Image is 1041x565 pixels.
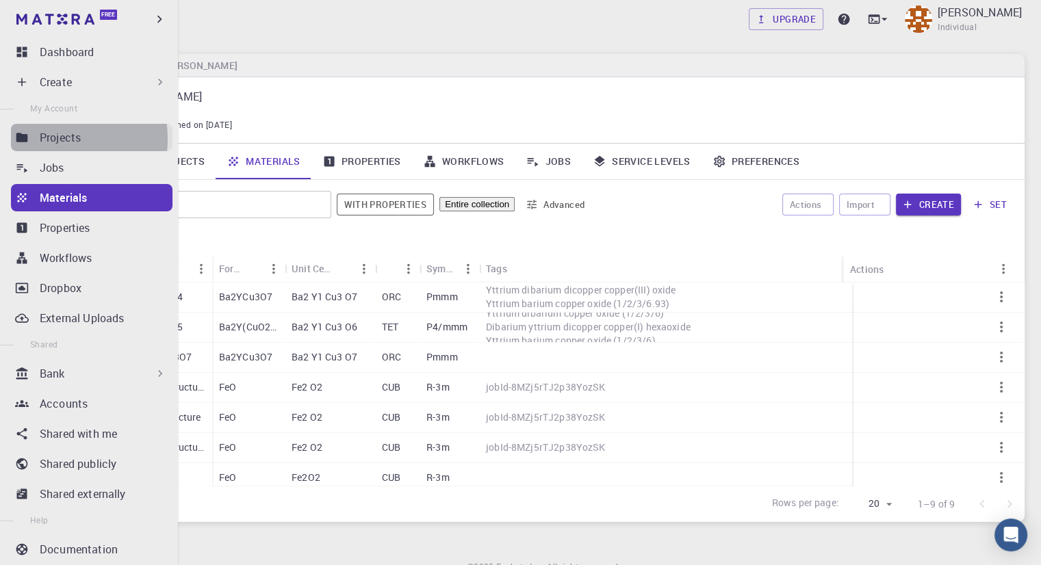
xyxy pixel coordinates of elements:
p: Fe2 O2 [292,441,322,454]
div: Formula [212,255,285,282]
p: Ba2 Y1 Cu3 O7 [292,350,357,364]
button: Actions [782,194,834,215]
span: Dibarium yttrium dicopper copper(I) hexaoxide [486,320,691,333]
a: Service Levels [582,144,702,179]
a: Properties [311,144,412,179]
a: Materials [11,184,172,211]
p: Shared with me [40,425,117,442]
p: TET [382,320,398,334]
p: Fe2O2 [292,471,320,484]
div: Tags [479,255,1027,282]
a: Documentation [11,536,172,563]
p: FeO [219,441,236,454]
span: Support [27,10,77,22]
p: Dropbox [40,280,81,296]
a: Upgrade [749,8,823,30]
p: 1–9 of 9 [918,497,955,511]
span: Individual [938,21,977,34]
button: Menu [190,258,212,280]
div: 20 [845,494,896,514]
a: Dashboard [11,38,172,66]
p: CUB [382,410,400,424]
span: Filter throughout whole library including sets (folders) [439,197,515,211]
div: Create [11,68,172,96]
p: Ba2Y(CuO2)3 [219,320,278,334]
p: External Uploads [40,310,124,326]
p: Rows per page: [772,496,839,512]
span: Yttrium dibarium copper oxide (1/2/3/6) [486,306,664,319]
p: Shared publicly [40,456,116,472]
button: Import [839,194,890,215]
a: Jobs [515,144,582,179]
button: Sort [331,258,353,280]
p: Pmmm [426,290,458,304]
button: Menu [398,258,420,280]
div: Unit Cell Formula [285,255,375,282]
span: Help [30,514,49,525]
p: CUB [382,471,400,484]
button: Entire collection [439,197,515,211]
p: FeO [219,380,236,394]
button: Sort [241,258,263,280]
div: Lattice [375,255,420,282]
a: Shared publicly [11,450,172,477]
p: Fe2 O2 [292,380,322,394]
button: Sort [382,258,404,280]
p: R-3m [426,471,450,484]
p: R-3m [426,441,450,454]
p: R-3m [426,380,450,394]
p: CUB [382,380,400,394]
span: Yttrium barium copper oxide (1/2/3/6.93) [486,297,669,310]
a: Shared externally [11,480,172,508]
p: Shared externally [40,486,126,502]
div: Actions [850,256,884,282]
p: Projects [40,129,81,146]
p: FeO [219,471,236,484]
p: P4/mmm [426,320,467,334]
p: R-3m [426,410,450,424]
a: Accounts [11,390,172,417]
span: Yttrium barium copper oxide (1/2/3/6) [486,334,656,347]
a: Dropbox [11,274,172,302]
button: Menu [457,258,479,280]
p: Fe2 O2 [292,410,322,424]
img: logo [16,14,94,25]
div: Open Intercom Messenger [994,518,1027,551]
p: FeO [219,410,236,424]
a: Shared with me [11,420,172,447]
p: Ba2 Y1 Cu3 O6 [292,320,357,334]
p: ORC [382,290,401,304]
span: Dibarium yttrium dicopper copper(III) oxide [486,311,675,324]
div: Symmetry [420,255,479,282]
button: With properties [337,194,435,215]
span: jobId-8MZj5rTJ2p38YozSK [486,410,605,423]
p: [PERSON_NAME] [118,88,1003,105]
p: Accounts [40,395,88,412]
a: Workflows [412,144,515,179]
p: Create [40,74,72,90]
a: Properties [11,214,172,241]
p: Dashboard [40,44,94,60]
span: Yttrium dibarium dicopper copper(III) oxide [486,283,676,296]
p: Ba2YCu3O7 [219,290,272,304]
span: jobId-8MZj5rTJ2p38YozSK [486,380,605,393]
button: Menu [263,258,285,280]
a: Preferences [702,144,810,179]
p: Jobs [40,159,64,176]
button: Menu [353,258,375,280]
p: Ba2YCu3O7 [219,350,272,364]
p: Ba2 Y1 Cu3 O7 [292,290,357,304]
button: Sort [507,258,529,280]
button: Menu [992,258,1014,280]
h6: [PERSON_NAME] [157,58,237,73]
a: Projects [11,124,172,151]
a: Jobs [11,154,172,181]
p: ORC [382,350,401,364]
button: Advanced [520,194,591,215]
a: Workflows [11,244,172,272]
a: External Uploads [11,304,172,332]
button: Create [896,194,961,215]
div: Unit Cell Formula [292,255,331,282]
img: Brian Burcham [905,5,932,33]
span: Shared [30,339,57,350]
